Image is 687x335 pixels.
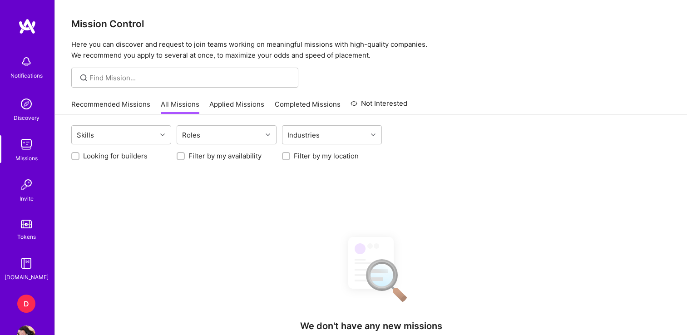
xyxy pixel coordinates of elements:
[180,128,203,142] div: Roles
[18,18,36,34] img: logo
[10,71,43,80] div: Notifications
[300,320,442,331] h4: We don't have any new missions
[17,232,36,241] div: Tokens
[351,98,407,114] a: Not Interested
[294,151,359,161] label: Filter by my location
[5,272,49,282] div: [DOMAIN_NAME]
[17,135,35,153] img: teamwork
[17,176,35,194] img: Invite
[83,151,148,161] label: Looking for builders
[71,18,671,30] h3: Mission Control
[17,254,35,272] img: guide book
[74,128,96,142] div: Skills
[15,295,38,313] a: D
[71,99,150,114] a: Recommended Missions
[79,73,89,83] i: icon SearchGrey
[89,73,292,83] input: Find Mission...
[188,151,262,161] label: Filter by my availability
[14,113,40,123] div: Discovery
[161,99,199,114] a: All Missions
[17,295,35,313] div: D
[20,194,34,203] div: Invite
[285,128,322,142] div: Industries
[209,99,264,114] a: Applied Missions
[160,133,165,137] i: icon Chevron
[332,229,410,308] img: No Results
[371,133,376,137] i: icon Chevron
[15,153,38,163] div: Missions
[71,39,671,61] p: Here you can discover and request to join teams working on meaningful missions with high-quality ...
[266,133,270,137] i: icon Chevron
[21,220,32,228] img: tokens
[17,95,35,113] img: discovery
[275,99,341,114] a: Completed Missions
[17,53,35,71] img: bell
